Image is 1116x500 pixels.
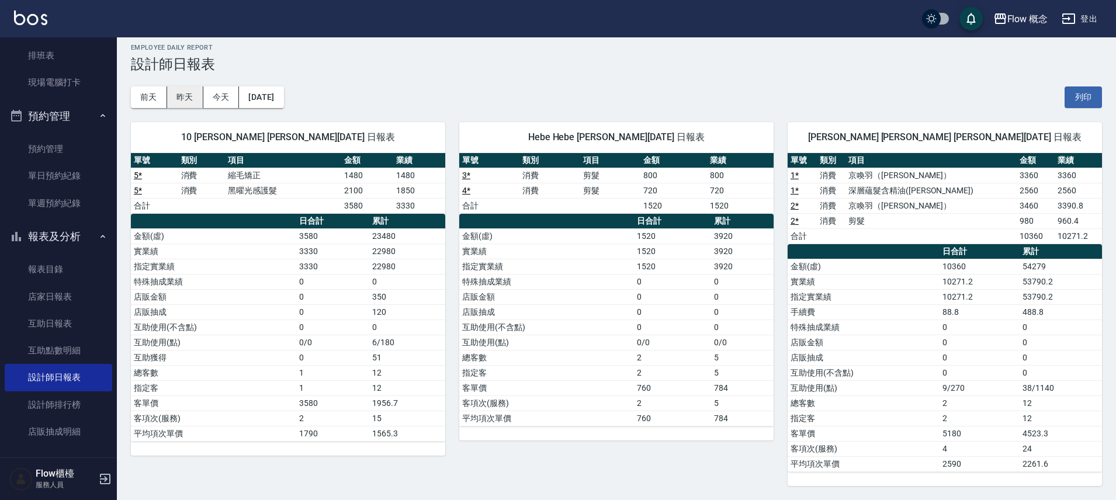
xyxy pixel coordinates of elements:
td: 3920 [711,228,774,244]
td: 0 [296,350,369,365]
td: 總客數 [131,365,296,380]
td: 深層蘊髮含精油([PERSON_NAME]) [845,183,1017,198]
td: 1565.3 [369,426,445,441]
td: 0 [296,289,369,304]
td: 京喚羽（[PERSON_NAME]） [845,198,1017,213]
td: 實業績 [459,244,634,259]
td: 120 [369,304,445,320]
td: 客單價 [131,395,296,411]
td: 5180 [940,426,1020,441]
td: 店販抽成 [131,304,296,320]
td: 960.4 [1055,213,1102,228]
td: 指定客 [788,411,940,426]
h3: 設計師日報表 [131,56,1102,72]
a: 設計師排行榜 [5,391,112,418]
td: 合計 [459,198,519,213]
td: 消費 [178,183,226,198]
td: 黑曜光感護髮 [225,183,341,198]
button: 報表及分析 [5,221,112,252]
td: 10271.2 [940,274,1020,289]
td: 客單價 [459,380,634,395]
td: 2 [634,350,711,365]
td: 51 [369,350,445,365]
td: 0 [369,320,445,335]
td: 1790 [296,426,369,441]
th: 日合計 [940,244,1020,259]
button: 前天 [131,86,167,108]
td: 9/270 [940,380,1020,395]
td: 22980 [369,259,445,274]
th: 項目 [845,153,1017,168]
td: 店販抽成 [459,304,634,320]
td: 784 [711,411,774,426]
td: 0 [1020,335,1102,350]
td: 3330 [296,244,369,259]
td: 760 [634,380,711,395]
th: 項目 [580,153,640,168]
td: 12 [369,365,445,380]
table: a dense table [131,153,445,214]
td: 互助使用(點) [459,335,634,350]
td: 15 [369,411,445,426]
button: 預約管理 [5,101,112,131]
td: 38/1140 [1020,380,1102,395]
td: 合計 [788,228,817,244]
th: 業績 [707,153,774,168]
th: 業績 [393,153,445,168]
th: 單號 [131,153,178,168]
td: 指定客 [459,365,634,380]
button: 今天 [203,86,240,108]
a: 店家日報表 [5,283,112,310]
td: 2 [940,395,1020,411]
a: 單日預約紀錄 [5,162,112,189]
td: 2 [634,395,711,411]
td: 350 [369,289,445,304]
td: 消費 [817,213,846,228]
td: 53790.2 [1020,289,1102,304]
td: 店販抽成 [788,350,940,365]
td: 720 [707,183,774,198]
table: a dense table [788,244,1102,472]
td: 0 [1020,350,1102,365]
td: 0 [296,274,369,289]
table: a dense table [459,153,774,214]
td: 980 [1017,213,1055,228]
td: 1956.7 [369,395,445,411]
td: 2590 [940,456,1020,471]
td: 3580 [341,198,393,213]
table: a dense table [788,153,1102,244]
td: 10360 [940,259,1020,274]
td: 3390.8 [1055,198,1102,213]
td: 客單價 [788,426,940,441]
td: 金額(虛) [131,228,296,244]
td: 消費 [519,168,580,183]
td: 特殊抽成業績 [459,274,634,289]
td: 1 [296,380,369,395]
img: Logo [14,11,47,25]
td: 1520 [634,244,711,259]
td: 54279 [1020,259,1102,274]
td: 剪髮 [845,213,1017,228]
td: 0 [711,274,774,289]
td: 消費 [817,168,846,183]
td: 實業績 [131,244,296,259]
th: 日合計 [634,214,711,229]
td: 指定實業績 [459,259,634,274]
td: 3360 [1017,168,1055,183]
th: 累計 [711,214,774,229]
td: 互助使用(點) [788,380,940,395]
td: 800 [640,168,707,183]
td: 店販金額 [788,335,940,350]
td: 0 [296,320,369,335]
td: 客項次(服務) [131,411,296,426]
td: 特殊抽成業績 [131,274,296,289]
a: 設計師日報表 [5,364,112,391]
th: 金額 [640,153,707,168]
a: 互助點數明細 [5,337,112,364]
td: 剪髮 [580,168,640,183]
td: 手續費 [788,304,940,320]
button: [DATE] [239,86,283,108]
td: 指定實業績 [131,259,296,274]
button: 列印 [1065,86,1102,108]
td: 0 [940,320,1020,335]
